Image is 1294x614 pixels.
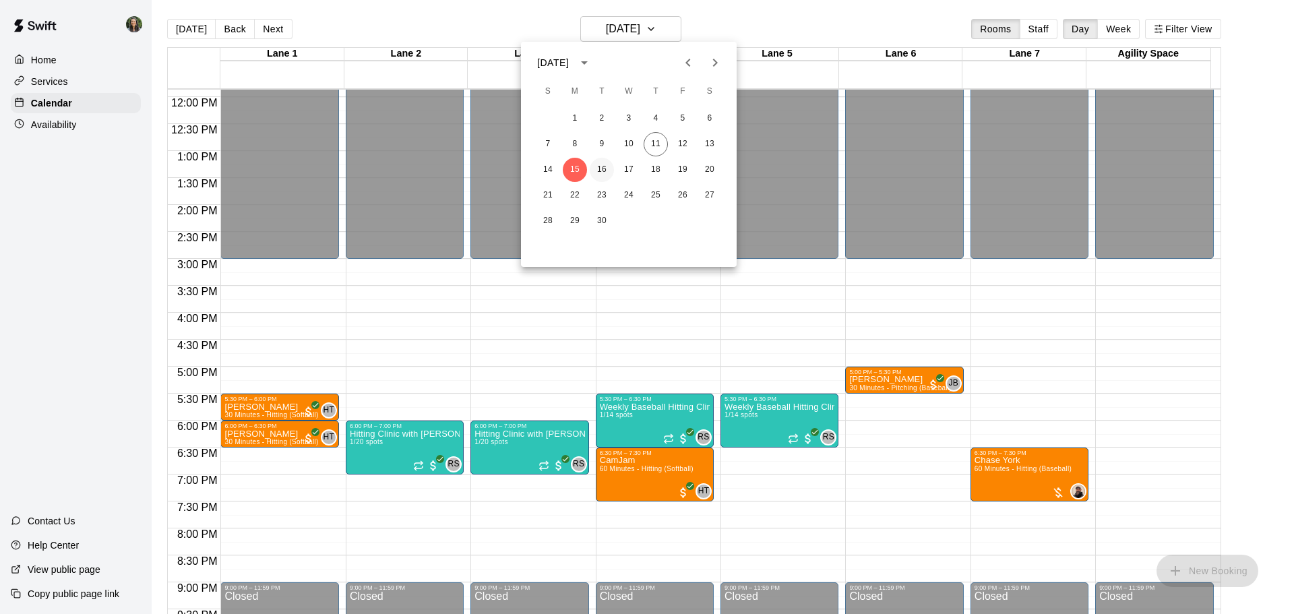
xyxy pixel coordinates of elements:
button: 30 [590,209,614,233]
span: Thursday [644,78,668,105]
button: 24 [617,183,641,208]
button: 6 [698,106,722,131]
button: 10 [617,132,641,156]
span: Wednesday [617,78,641,105]
span: Monday [563,78,587,105]
button: 3 [617,106,641,131]
button: 1 [563,106,587,131]
button: 4 [644,106,668,131]
button: 9 [590,132,614,156]
button: 2 [590,106,614,131]
button: 18 [644,158,668,182]
button: 22 [563,183,587,208]
button: 16 [590,158,614,182]
button: 25 [644,183,668,208]
button: 20 [698,158,722,182]
button: 26 [671,183,695,208]
span: Sunday [536,78,560,105]
div: [DATE] [537,56,569,70]
button: 14 [536,158,560,182]
span: Saturday [698,78,722,105]
button: 11 [644,132,668,156]
span: Friday [671,78,695,105]
button: 23 [590,183,614,208]
button: 15 [563,158,587,182]
button: 19 [671,158,695,182]
button: 7 [536,132,560,156]
button: 12 [671,132,695,156]
button: 28 [536,209,560,233]
button: Next month [702,49,729,76]
span: Tuesday [590,78,614,105]
button: 21 [536,183,560,208]
button: 29 [563,209,587,233]
button: 5 [671,106,695,131]
button: 27 [698,183,722,208]
button: Previous month [675,49,702,76]
button: 8 [563,132,587,156]
button: calendar view is open, switch to year view [573,51,596,74]
button: 13 [698,132,722,156]
button: 17 [617,158,641,182]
